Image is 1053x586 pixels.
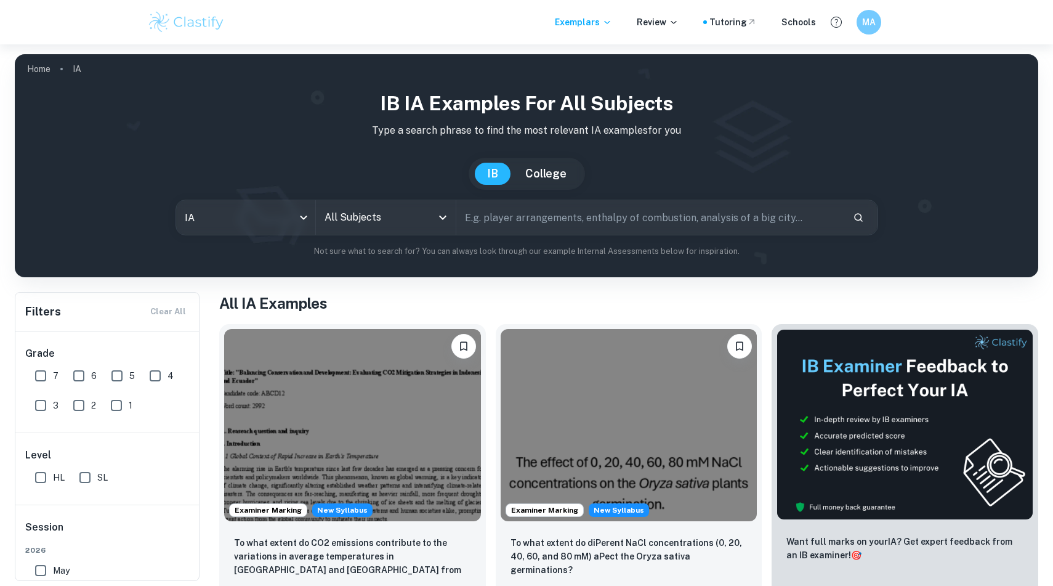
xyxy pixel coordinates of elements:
img: profile cover [15,54,1038,277]
img: ESS IA example thumbnail: To what extent do CO2 emissions contribu [224,329,481,521]
p: To what extent do CO2 emissions contribute to the variations in average temperatures in Indonesia... [234,536,471,578]
div: IA [176,200,316,235]
span: HL [53,471,65,484]
span: New Syllabus [589,503,649,517]
div: Starting from the May 2026 session, the ESS IA requirements have changed. We created this exempla... [589,503,649,517]
p: Not sure what to search for? You can always look through our example Internal Assessments below f... [25,245,1028,258]
img: ESS IA example thumbnail: To what extent do diPerent NaCl concentr [501,329,757,521]
span: 2 [91,399,96,412]
h6: Filters [25,303,61,320]
img: Thumbnail [777,329,1033,520]
span: 7 [53,369,58,383]
p: Want full marks on your IA ? Get expert feedback from an IB examiner! [786,535,1023,562]
span: 1 [129,399,132,412]
h1: All IA Examples [219,292,1038,314]
span: SL [97,471,108,484]
span: May [53,564,70,577]
h6: Grade [25,346,190,361]
button: Help and Feedback [826,12,847,33]
h1: IB IA examples for all subjects [25,89,1028,118]
button: Bookmark [727,334,752,359]
p: Review [637,15,679,29]
span: 5 [129,369,135,383]
a: Home [27,60,50,78]
h6: Session [25,520,190,545]
button: MA [857,10,881,35]
h6: MA [862,15,876,29]
span: Examiner Marking [230,505,307,516]
button: Search [848,207,869,228]
p: Exemplars [555,15,612,29]
a: Schools [781,15,816,29]
button: IB [475,163,510,185]
p: Type a search phrase to find the most relevant IA examples for you [25,123,1028,138]
span: New Syllabus [312,503,373,517]
img: Clastify logo [147,10,225,35]
span: 3 [53,399,58,412]
div: Starting from the May 2026 session, the ESS IA requirements have changed. We created this exempla... [312,503,373,517]
span: 4 [167,369,174,383]
span: 🎯 [851,550,861,560]
h6: Level [25,448,190,463]
button: Open [434,209,451,226]
button: College [513,163,579,185]
button: Bookmark [451,334,476,359]
span: 2026 [25,545,190,556]
span: 6 [91,369,97,383]
span: Examiner Marking [506,505,583,516]
a: Tutoring [709,15,757,29]
p: To what extent do diPerent NaCl concentrations (0, 20, 40, 60, and 80 mM) aPect the Oryza sativa ... [510,536,748,577]
p: IA [73,62,81,76]
input: E.g. player arrangements, enthalpy of combustion, analysis of a big city... [456,200,842,235]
